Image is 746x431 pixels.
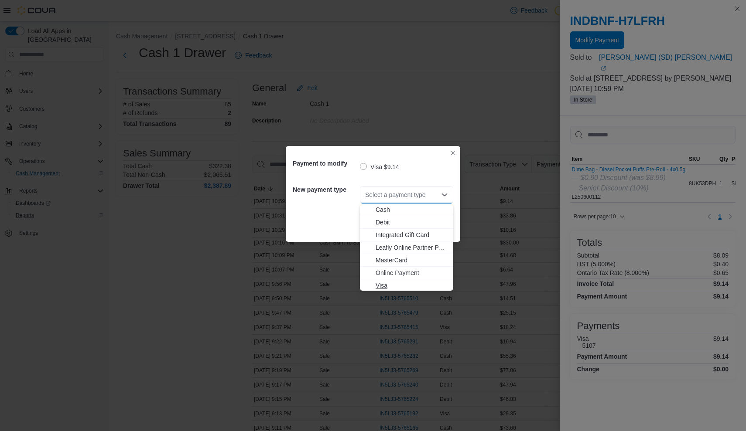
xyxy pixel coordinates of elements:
[376,268,448,277] span: Online Payment
[441,191,448,198] button: Close list of options
[360,204,453,292] div: Choose from the following options
[360,229,453,241] button: Integrated Gift Card
[448,148,459,158] button: Closes this modal window
[376,256,448,265] span: MasterCard
[376,231,448,239] span: Integrated Gift Card
[293,155,358,172] h5: Payment to modify
[360,254,453,267] button: MasterCard
[360,216,453,229] button: Debit
[360,267,453,279] button: Online Payment
[376,205,448,214] span: Cash
[360,279,453,292] button: Visa
[360,241,453,254] button: Leafly Online Partner Payment
[360,204,453,216] button: Cash
[293,181,358,198] h5: New payment type
[376,281,448,290] span: Visa
[360,162,399,172] label: Visa $9.14
[365,190,366,200] input: Accessible screen reader label
[376,243,448,252] span: Leafly Online Partner Payment
[376,218,448,227] span: Debit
